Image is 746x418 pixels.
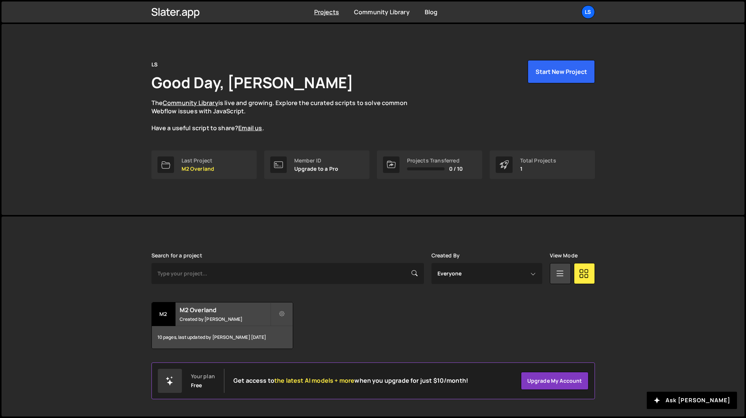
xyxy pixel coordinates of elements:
label: View Mode [550,253,578,259]
p: M2 Overland [182,166,215,172]
div: 10 pages, last updated by [PERSON_NAME] [DATE] [152,326,293,349]
p: The is live and growing. Explore the curated scripts to solve common Webflow issues with JavaScri... [151,99,422,132]
button: Start New Project [528,60,595,83]
div: Last Project [182,158,215,164]
small: Created by [PERSON_NAME] [180,316,270,322]
div: Projects Transferred [407,158,463,164]
div: M2 [152,302,176,326]
p: 1 [520,166,556,172]
label: Search for a project [151,253,202,259]
div: Member ID [294,158,339,164]
h1: Good Day, [PERSON_NAME] [151,72,354,93]
div: Your plan [191,373,215,379]
h2: M2 Overland [180,306,270,314]
p: Upgrade to a Pro [294,166,339,172]
a: Blog [425,8,438,16]
a: Community Library [354,8,410,16]
span: the latest AI models + more [274,376,354,385]
div: Free [191,382,202,388]
button: Ask [PERSON_NAME] [647,392,737,409]
div: Total Projects [520,158,556,164]
a: Projects [314,8,339,16]
a: Email us [238,124,262,132]
label: Created By [431,253,460,259]
a: M2 M2 Overland Created by [PERSON_NAME] 10 pages, last updated by [PERSON_NAME] [DATE] [151,302,293,349]
a: LS [581,5,595,19]
a: Last Project M2 Overland [151,150,257,179]
h2: Get access to when you upgrade for just $10/month! [233,377,468,384]
a: Community Library [163,99,218,107]
div: LS [151,60,157,69]
span: 0 / 10 [449,166,463,172]
a: Upgrade my account [521,372,589,390]
input: Type your project... [151,263,424,284]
